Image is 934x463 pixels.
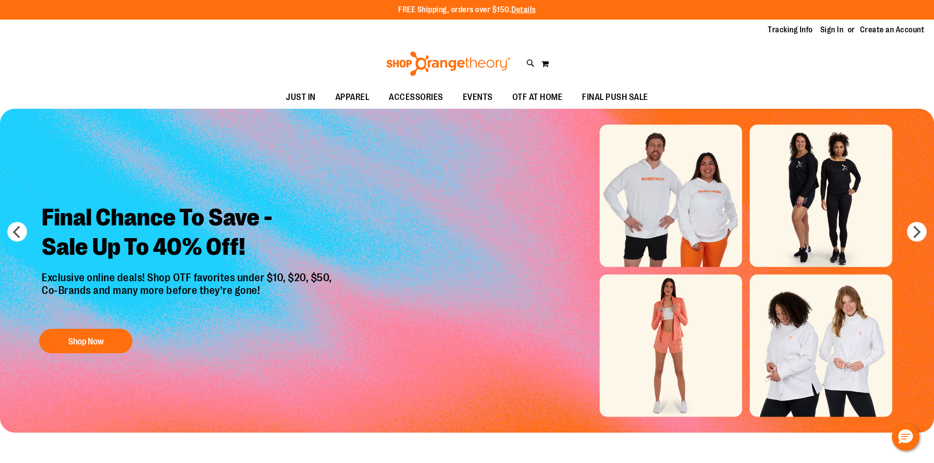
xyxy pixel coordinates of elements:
a: ACCESSORIES [379,86,453,109]
span: EVENTS [463,86,493,108]
span: OTF AT HOME [512,86,563,108]
button: next [907,222,927,242]
a: Final Chance To Save -Sale Up To 40% Off! Exclusive online deals! Shop OTF favorites under $10, $... [34,195,342,359]
a: APPAREL [326,86,379,109]
a: Details [511,5,536,14]
a: OTF AT HOME [503,86,573,109]
a: EVENTS [453,86,503,109]
a: Create an Account [860,24,925,35]
button: Hello, have a question? Let’s chat. [892,423,919,451]
p: FREE Shipping, orders over $150. [398,4,536,16]
a: Sign In [820,24,844,35]
span: ACCESSORIES [389,86,443,108]
p: Exclusive online deals! Shop OTF favorites under $10, $20, $50, Co-Brands and many more before th... [34,271,342,319]
h2: Final Chance To Save - Sale Up To 40% Off! [34,195,342,271]
img: Shop Orangetheory [385,51,512,76]
button: prev [7,222,27,242]
a: JUST IN [276,86,326,109]
span: APPAREL [335,86,370,108]
span: JUST IN [286,86,316,108]
a: Tracking Info [768,24,813,35]
span: FINAL PUSH SALE [582,86,648,108]
button: Shop Now [39,329,132,353]
a: FINAL PUSH SALE [572,86,658,109]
